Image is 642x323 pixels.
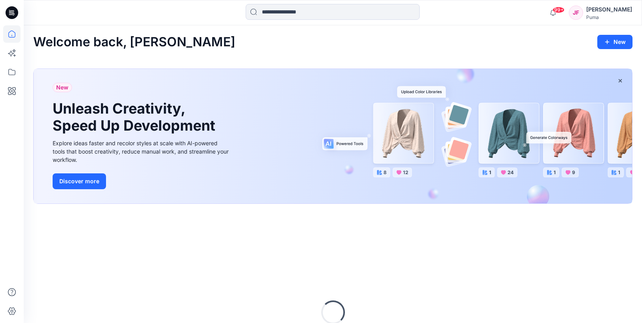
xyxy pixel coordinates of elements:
span: New [56,83,68,92]
h2: Welcome back, [PERSON_NAME] [33,35,235,49]
div: Explore ideas faster and recolor styles at scale with AI-powered tools that boost creativity, red... [53,139,231,164]
span: 99+ [553,7,564,13]
div: [PERSON_NAME] [586,5,632,14]
button: New [597,35,633,49]
h1: Unleash Creativity, Speed Up Development [53,100,219,134]
div: JF [569,6,583,20]
button: Discover more [53,173,106,189]
div: Puma [586,14,632,20]
a: Discover more [53,173,231,189]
